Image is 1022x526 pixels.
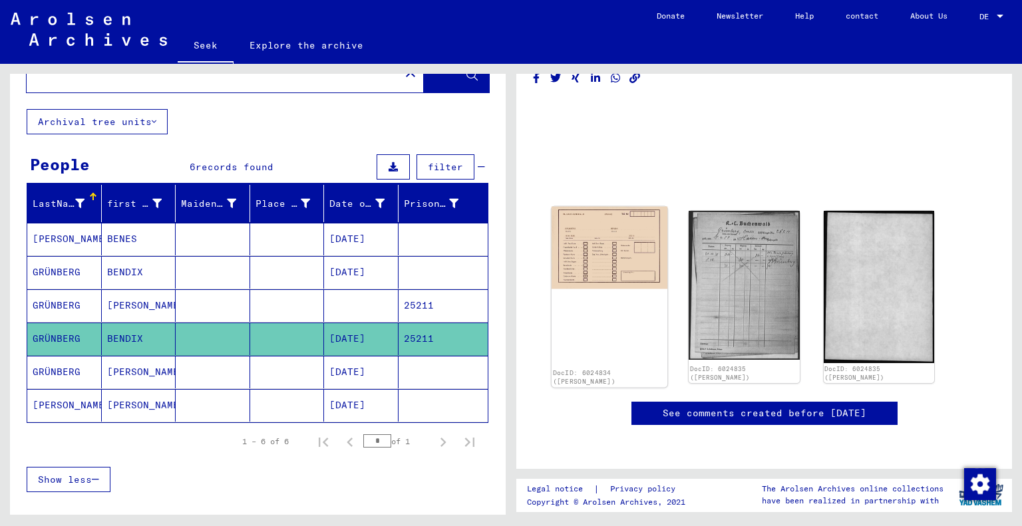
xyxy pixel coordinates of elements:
[329,197,407,209] font: Date of Birth
[689,211,799,360] img: 001.jpg
[762,483,943,493] font: The Arolsen Archives online collections
[107,399,185,411] font: [PERSON_NAME]
[527,482,594,496] a: Legal notice
[717,11,763,21] font: Newsletter
[552,207,668,289] img: 001.jpg
[824,365,884,382] a: DocID: 6024835 ([PERSON_NAME])
[964,468,996,500] img: Change consent
[33,399,110,411] font: [PERSON_NAME]
[404,332,434,344] font: 25211
[391,436,410,446] font: of 1
[33,299,81,311] font: GRÜNBERG
[824,211,934,363] img: 002.jpg
[628,70,642,86] button: Copy link
[329,266,365,278] font: [DATE]
[329,399,365,411] font: [DATE]
[329,193,401,214] div: Date of Birth
[33,193,101,214] div: LastName
[27,109,168,134] button: Archival tree units
[329,332,365,344] font: [DATE]
[530,70,544,86] button: Share on Facebook
[107,266,143,278] font: BENDIX
[428,161,463,173] font: filter
[102,185,176,222] mat-header-cell: Vorname
[33,332,81,344] font: GRÜNBERG
[107,366,185,378] font: [PERSON_NAME]
[956,478,1006,511] img: yv_logo.png
[329,233,365,245] font: [DATE]
[399,185,488,222] mat-header-cell: Prisoner #
[599,482,691,496] a: Privacy policy
[190,161,196,173] font: 6
[107,332,143,344] font: BENDIX
[553,368,616,386] a: DocID: 6024834 ([PERSON_NAME])
[762,495,939,505] font: have been realized in partnership with
[38,116,152,128] font: Archival tree units
[527,497,685,507] font: Copyright © Arolsen Archives, 2021
[33,266,81,278] font: GRÜNBERG
[310,428,337,455] button: First page
[589,70,603,86] button: Share on LinkedIn
[196,161,273,173] font: records found
[107,299,185,311] font: [PERSON_NAME]
[250,39,363,51] font: Explore the archive
[107,197,166,209] font: first name
[27,185,102,222] mat-header-cell: Nachname
[324,185,399,222] mat-header-cell: Geburtsdatum
[33,366,81,378] font: GRÜNBERG
[194,39,218,51] font: Seek
[255,197,339,209] font: Place of Birth
[846,11,878,21] font: contact
[404,197,464,209] font: Prisoner #
[527,483,583,493] font: Legal notice
[663,406,866,420] a: See comments created before [DATE]
[569,70,583,86] button: Share on Xing
[27,467,110,492] button: Show less
[609,70,623,86] button: Share on WhatsApp
[242,436,289,446] font: 1 – 6 of 6
[910,11,947,21] font: About Us
[181,193,253,214] div: Maiden Name
[795,11,814,21] font: Help
[594,483,599,495] font: |
[33,233,110,245] font: [PERSON_NAME]
[329,366,365,378] font: [DATE]
[234,29,379,61] a: Explore the archive
[657,11,685,21] font: Donate
[404,299,434,311] font: 25211
[337,428,363,455] button: Previous page
[11,13,167,46] img: Arolsen_neg.svg
[610,483,675,493] font: Privacy policy
[456,428,483,455] button: Last page
[107,193,179,214] div: first name
[690,365,750,382] a: DocID: 6024835 ([PERSON_NAME])
[404,193,476,214] div: Prisoner #
[255,193,327,214] div: Place of Birth
[178,29,234,64] a: Seek
[30,154,90,174] font: People
[979,11,989,21] font: DE
[549,70,563,86] button: Share on Twitter
[250,185,325,222] mat-header-cell: Geburt‏
[181,197,247,209] font: Maiden Name
[430,428,456,455] button: Next page
[107,233,137,245] font: BENES
[417,154,474,180] button: filter
[663,407,866,419] font: See comments created before [DATE]
[176,185,250,222] mat-header-cell: Geburtsname
[33,197,81,209] font: LastName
